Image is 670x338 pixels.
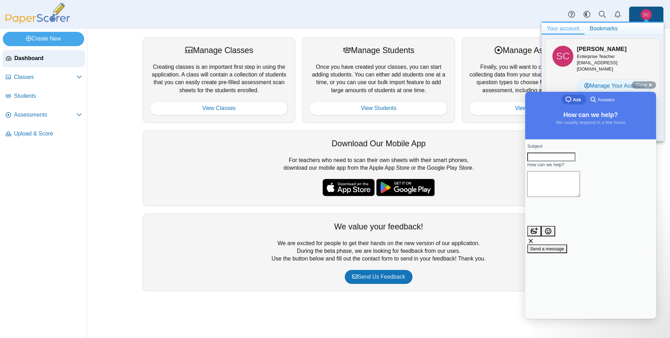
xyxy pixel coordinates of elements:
[3,126,85,142] a: Upload & Score
[641,9,652,20] span: Shunnan Chen
[310,45,447,56] div: Manage Students
[310,101,447,115] a: View Students
[302,37,455,123] div: Once you have created your classes, you can start adding students. You can either add students on...
[322,179,375,196] img: apple-store-badge.svg
[3,107,85,124] a: Assessments
[3,3,73,24] img: PaperScorer
[150,101,288,115] a: View Classes
[610,7,625,22] a: Alerts
[643,12,649,17] span: Shunnan Chen
[143,37,295,123] div: Creating classes is an important first step in using the application. A class will contain a coll...
[150,221,607,232] div: We value your feedback!
[556,51,570,61] span: Shunnan Chen
[143,214,615,291] div: We are excited for people to get their hands on the new version of our application. During the be...
[14,130,82,138] span: Upload & Score
[376,179,435,196] img: google-play-badge.png
[469,101,607,115] a: View Assessments
[577,54,615,59] span: Enterprise Teacher
[150,138,607,149] div: Download Our Mobile App
[3,50,85,67] a: Dashboard
[525,92,656,319] iframe: Help Scout Beacon - Live Chat, Contact Form, and Knowledge Base
[3,32,84,46] a: Create New
[577,79,652,93] a: Manage Your Account
[14,54,82,62] span: Dashboard
[14,111,76,119] span: Assessments
[14,92,82,100] span: Students
[552,46,573,67] span: Shunnan Chen
[143,131,615,206] div: For teachers who need to scan their own sheets with their smart phones, download our mobile app f...
[469,45,607,56] div: Manage Assessments
[632,81,656,89] button: Close
[636,82,647,87] span: Close
[150,45,288,56] div: Manage Classes
[3,88,85,105] a: Students
[462,37,615,123] div: Finally, you will want to create assessments for collecting data from your students. We have a va...
[577,53,653,73] div: [EMAIL_ADDRESS][DOMAIN_NAME]
[629,6,664,23] a: Shunnan Chen
[352,274,405,280] span: Send Us Feedback
[3,19,73,25] a: PaperScorer
[3,69,85,86] a: Classes
[345,270,412,284] a: Send Us Feedback
[577,45,653,53] h3: [PERSON_NAME]
[14,73,76,81] span: Classes
[542,23,585,35] a: Your account
[585,23,623,35] a: Bookmarks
